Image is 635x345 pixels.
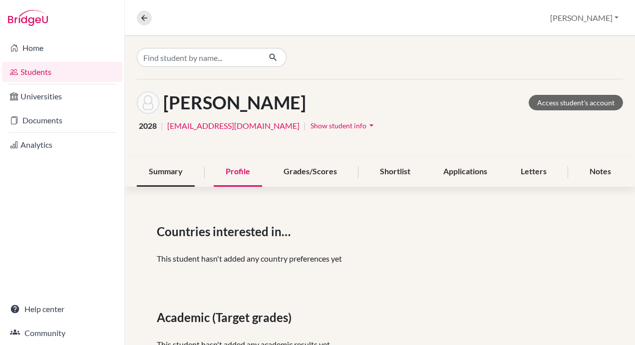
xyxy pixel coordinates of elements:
span: 2028 [139,120,157,132]
div: Summary [137,157,195,187]
img: Bridge-U [8,10,48,26]
div: Applications [431,157,499,187]
a: Home [2,38,122,58]
button: [PERSON_NAME] [546,8,623,27]
a: Help center [2,299,122,319]
input: Find student by name... [137,48,261,67]
p: This student hasn't added any country preferences yet [157,253,603,265]
h1: [PERSON_NAME] [163,92,306,113]
span: Show student info [311,121,366,130]
div: Notes [578,157,623,187]
div: Shortlist [368,157,422,187]
a: Universities [2,86,122,106]
a: Community [2,323,122,343]
a: Analytics [2,135,122,155]
a: [EMAIL_ADDRESS][DOMAIN_NAME] [167,120,300,132]
div: Grades/Scores [272,157,349,187]
a: Students [2,62,122,82]
i: arrow_drop_down [366,120,376,130]
span: | [304,120,306,132]
div: Profile [214,157,262,187]
span: Academic (Target grades) [157,309,296,327]
a: Access student's account [529,95,623,110]
img: Vihaan Deshpande's avatar [137,91,159,114]
a: Documents [2,110,122,130]
button: Show student infoarrow_drop_down [310,118,377,133]
div: Letters [509,157,559,187]
span: | [161,120,163,132]
span: Countries interested in… [157,223,295,241]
